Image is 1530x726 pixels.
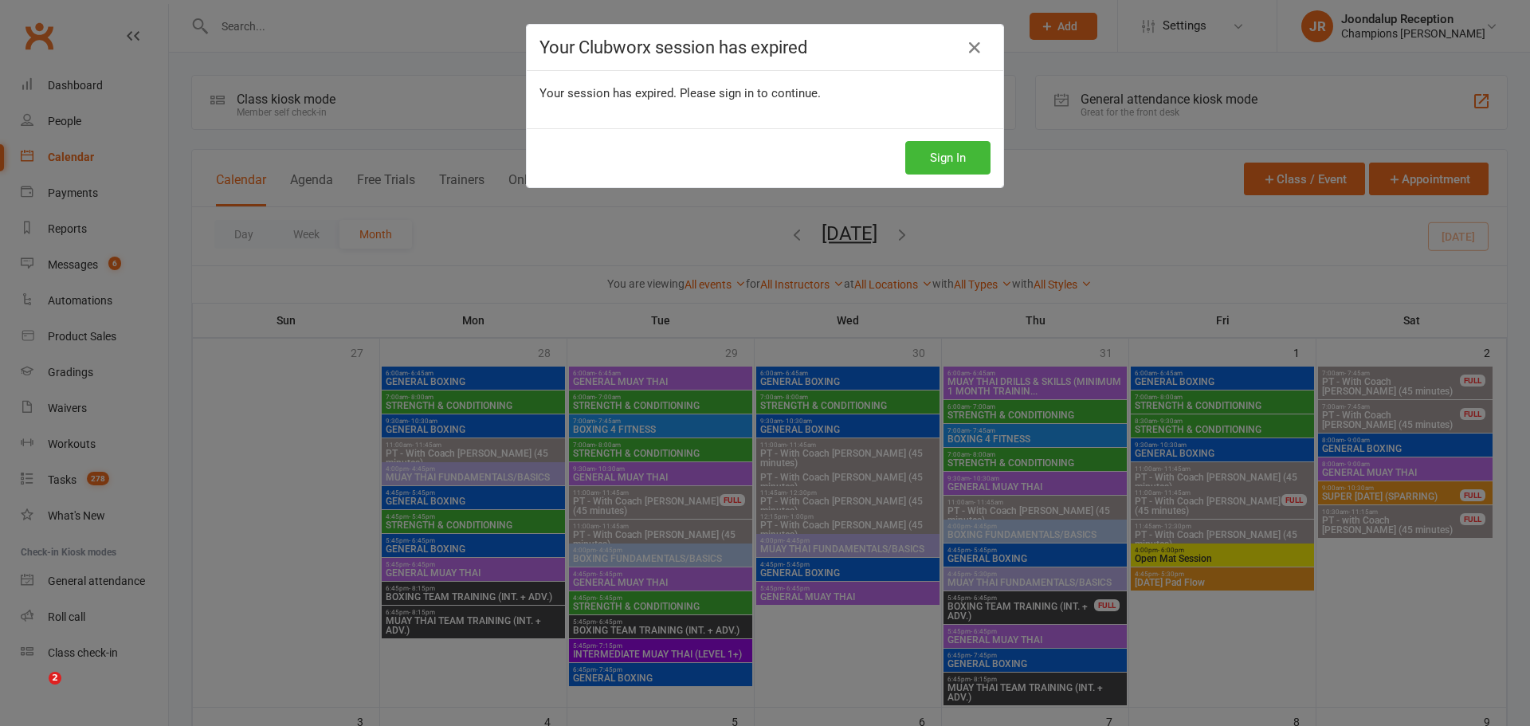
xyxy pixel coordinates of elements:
span: 2 [49,672,61,685]
span: Your session has expired. Please sign in to continue. [539,86,821,100]
iframe: Intercom live chat [16,672,54,710]
button: Sign In [905,141,991,175]
a: Close [962,35,987,61]
h4: Your Clubworx session has expired [539,37,991,57]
